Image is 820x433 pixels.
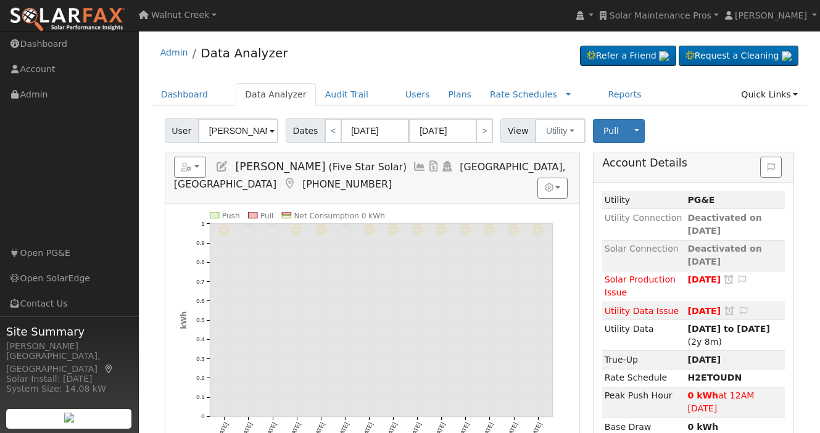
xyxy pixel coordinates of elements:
a: < [325,118,342,143]
span: Pull [603,126,619,136]
span: [GEOGRAPHIC_DATA], [GEOGRAPHIC_DATA] [174,161,566,190]
img: retrieve [659,51,669,61]
a: Bills [426,160,440,173]
span: Solar Connection [605,244,679,254]
a: Map [283,178,296,190]
text: 0.5 [196,316,204,323]
span: Deactivated on [DATE] [688,213,762,236]
text: 0.1 [196,394,204,400]
a: Data Analyzer [201,46,288,60]
img: retrieve [782,51,792,61]
div: System Size: 14.08 kW [6,382,132,395]
text: 0.3 [196,355,204,362]
text: Push [222,212,240,220]
i: Edit Issue [737,275,748,284]
text: 0.9 [196,239,204,246]
a: Plans [439,83,481,106]
a: Request a Cleaning [679,46,798,67]
img: retrieve [64,413,74,423]
div: [PERSON_NAME] [6,340,132,353]
span: [PHONE_NUMBER] [302,178,392,190]
td: at 12AM [DATE] [685,387,785,418]
span: User [165,118,199,143]
button: Pull [593,119,629,143]
td: Utility Data [602,320,685,351]
a: > [476,118,493,143]
span: [DATE] [688,306,721,316]
h5: Account Details [602,157,785,170]
div: [GEOGRAPHIC_DATA], [GEOGRAPHIC_DATA] [6,350,132,376]
a: Reports [598,83,650,106]
strong: [DATE] [688,355,721,365]
span: (2y 8m) [688,324,770,347]
span: Site Summary [6,323,132,340]
text: 0.7 [196,278,204,285]
strong: 0 kWh [688,422,719,432]
a: Rate Schedules [490,89,557,99]
span: Utility Connection [605,213,682,223]
strong: [DATE] to [DATE] [688,324,770,334]
text: 0.4 [196,336,205,342]
td: True-Up [602,351,685,369]
a: Dashboard [152,83,218,106]
button: Utility [535,118,586,143]
span: [PERSON_NAME] [735,10,807,20]
a: Edit User (25472) [215,160,229,173]
text: 1 [201,220,204,227]
a: Audit Trail [316,83,378,106]
td: Peak Push Hour [602,387,685,418]
input: Select a User [198,118,278,143]
a: Quick Links [732,83,807,106]
a: Multi-Series Graph [413,160,426,173]
text: Pull [260,212,274,220]
text: 0 [201,413,204,419]
span: View [500,118,536,143]
span: Solar Production Issue [605,274,676,297]
a: Refer a Friend [580,46,676,67]
strong: ID: 16104089, authorized: 01/30/25 [688,195,715,205]
a: Admin [160,47,188,57]
span: (Five Star Solar) [329,161,407,173]
td: Utility [602,191,685,209]
text: 0.6 [196,297,204,304]
a: Users [396,83,439,106]
a: Map [104,364,115,374]
span: Utility Data Issue [605,306,679,316]
span: [PERSON_NAME] [235,160,325,173]
span: Deactivated on [DATE] [688,244,762,266]
a: Snooze this issue [723,274,734,284]
text: 0.2 [196,374,204,381]
text: Net Consumption 0 kWh [294,212,385,220]
strong: 0 kWh [688,390,719,400]
span: Dates [286,118,325,143]
span: Solar Maintenance Pros [610,10,711,20]
span: Walnut Creek [151,10,209,20]
text: 0.8 [196,258,204,265]
a: Snooze this issue [724,306,735,316]
i: Edit Issue [738,307,749,315]
a: Login As (last 10/11/2025 3:41:41 PM) [440,160,453,173]
button: Issue History [760,157,782,178]
img: SolarFax [9,7,125,33]
td: Rate Schedule [602,369,685,387]
div: Solar Install: [DATE] [6,373,132,386]
a: Data Analyzer [236,83,316,106]
strong: G [688,373,742,382]
span: [DATE] [688,274,721,284]
text: kWh [179,311,188,329]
